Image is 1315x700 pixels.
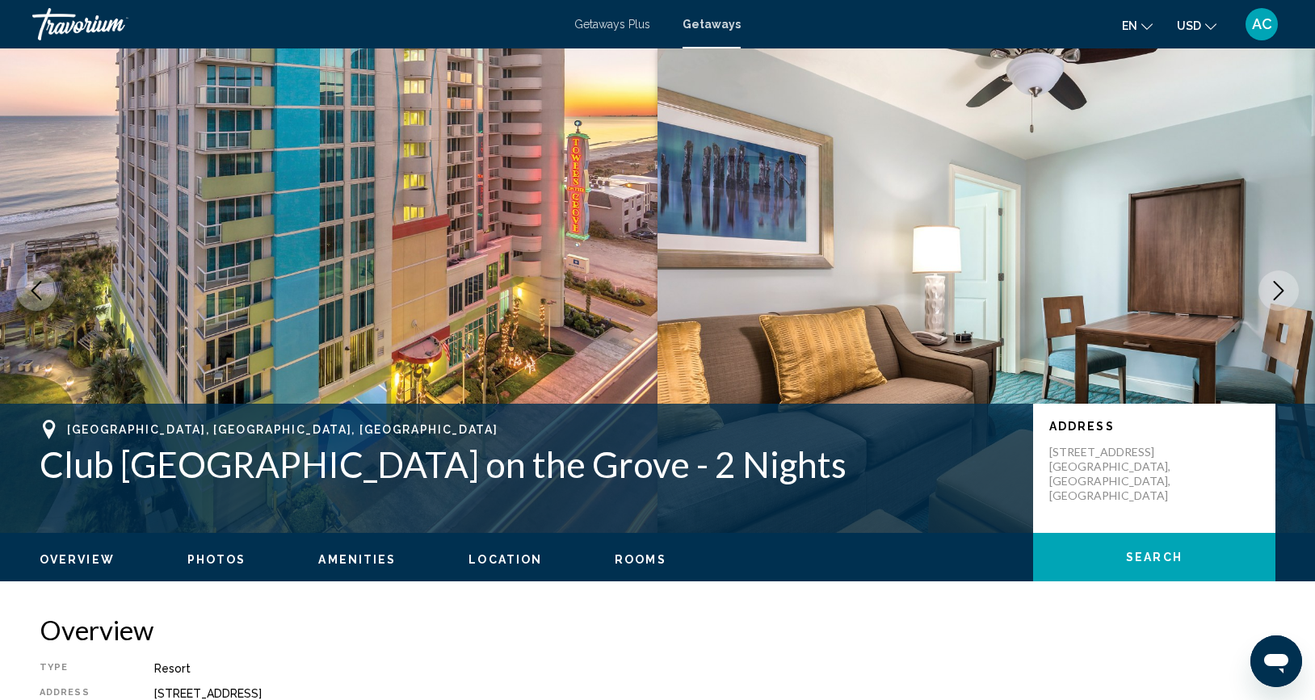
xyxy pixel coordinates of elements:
[1177,19,1201,32] span: USD
[40,553,115,566] span: Overview
[468,552,542,567] button: Location
[318,553,396,566] span: Amenities
[1049,445,1178,503] p: [STREET_ADDRESS] [GEOGRAPHIC_DATA], [GEOGRAPHIC_DATA], [GEOGRAPHIC_DATA]
[32,8,558,40] a: Travorium
[683,18,741,31] a: Getaways
[40,614,1275,646] h2: Overview
[187,553,246,566] span: Photos
[1252,16,1272,32] span: AC
[1126,551,1183,564] span: Search
[67,423,498,436] span: [GEOGRAPHIC_DATA], [GEOGRAPHIC_DATA], [GEOGRAPHIC_DATA]
[318,552,396,567] button: Amenities
[40,443,1017,485] h1: Club [GEOGRAPHIC_DATA] on the Grove - 2 Nights
[1250,635,1302,687] iframe: Button to launch messaging window
[1033,533,1275,581] button: Search
[1241,7,1283,41] button: User Menu
[1122,19,1137,32] span: en
[1258,270,1299,311] button: Next image
[187,552,246,567] button: Photos
[1049,420,1259,433] p: Address
[615,553,666,566] span: Rooms
[40,662,114,675] div: Type
[16,270,57,311] button: Previous image
[615,552,666,567] button: Rooms
[468,553,542,566] span: Location
[1122,14,1153,37] button: Change language
[154,662,1275,675] div: Resort
[574,18,650,31] a: Getaways Plus
[40,552,115,567] button: Overview
[1177,14,1216,37] button: Change currency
